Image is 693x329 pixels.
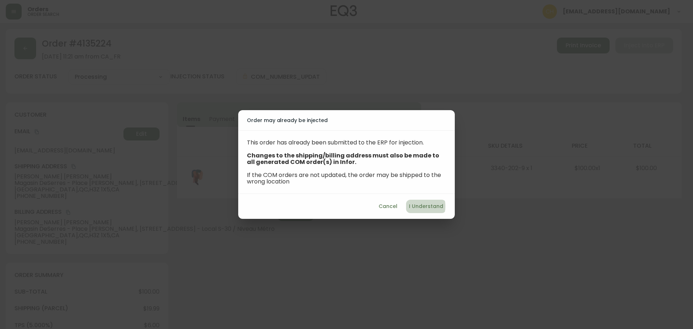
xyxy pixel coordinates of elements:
[379,202,397,211] span: Cancel
[247,151,439,166] b: Changes to the shipping/billing address must also be made to all generated COM order(s) in Infor.
[247,116,446,125] h2: Order may already be injected
[247,139,446,185] p: This order has already been submitted to the ERP for injection. If the COM orders are not updated...
[406,200,446,213] button: I Understand
[376,200,400,213] button: Cancel
[409,202,443,211] span: I Understand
